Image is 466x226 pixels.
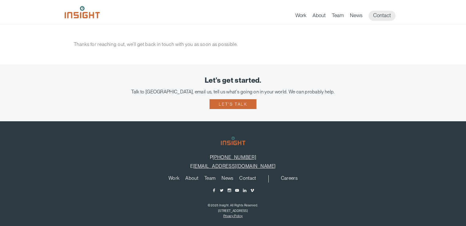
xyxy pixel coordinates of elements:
a: Twitter [219,188,224,193]
a: YouTube [235,188,239,193]
a: About [185,176,198,183]
a: Privacy Policy [223,214,243,218]
div: Talk to [GEOGRAPHIC_DATA], email us, tell us what's going on in your world. We can probably help. [9,89,457,95]
p: ©2025 Insight. All Rights Reserved. [STREET_ADDRESS] [9,202,457,213]
nav: primary navigation menu [165,175,269,183]
a: Contact [369,11,396,21]
a: Vimeo [250,188,255,193]
img: Insight Marketing Design [221,137,245,145]
a: [EMAIL_ADDRESS][DOMAIN_NAME] [193,163,276,169]
a: Team [204,176,215,183]
a: LinkedIn [242,188,247,193]
img: Insight Marketing Design [65,6,100,18]
a: Work [169,176,179,183]
nav: primary navigation menu [295,11,402,21]
a: News [350,12,362,21]
a: Team [332,12,344,21]
a: Careers [281,176,297,183]
p: Thanks for reaching out, we’ll get back in touch with you as soon as possible. [74,40,392,49]
a: About [313,12,326,21]
nav: copyright navigation menu [222,214,244,218]
a: Let's talk [210,99,256,109]
a: Facebook [212,188,216,193]
a: Contact [239,176,256,183]
a: Work [295,12,306,21]
div: Let's get started. [9,77,457,85]
a: [PHONE_NUMBER] [213,154,256,160]
a: News [222,176,233,183]
p: E [9,163,457,169]
p: P [9,154,457,160]
nav: secondary navigation menu [278,175,301,183]
a: Instagram [227,188,232,193]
